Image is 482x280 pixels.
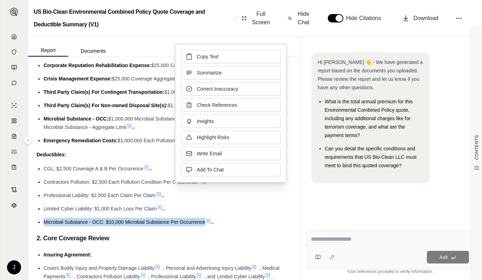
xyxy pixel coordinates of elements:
[285,7,314,30] button: Hide Chat
[204,274,265,279] span: , and Limited Cyber Liability
[44,63,151,68] span: Corporate Reputation Rehabilitation Expense:
[239,7,274,30] button: Full Screen
[5,145,24,159] a: Custom Report
[181,98,281,112] button: Check References
[68,45,118,57] button: Documents
[5,98,24,112] a: Single Policy
[346,14,385,22] span: Hide Citations
[5,183,24,197] a: Contract Analysis
[44,265,155,271] span: Covers Bodily Injury and Property Damage Liability
[181,163,281,176] button: Add To Chat
[5,45,24,59] a: Documents Vault
[7,260,21,274] div: J
[197,166,224,173] span: Add To Chat
[197,102,237,109] span: Check References
[44,179,198,185] span: Contractors Pollution: $2,500 Each Pollution Condition Per Occurrence
[44,193,156,198] span: Professional Liability: $2,500 Each Claim Per Claim
[181,115,281,128] button: Insights
[251,10,271,27] span: Full Screen
[5,129,24,143] a: Claim Coverage
[197,118,214,125] span: Insights
[5,76,24,90] a: Chat
[34,6,232,31] h2: US Bio-Clean Environmental Combined Policy Quote Coverage and Deductible Summary (V1)
[399,11,441,25] button: Download
[5,60,24,74] a: Prompt Library
[24,136,32,144] button: Expand sidebar
[413,14,438,22] span: Download
[318,59,423,90] span: Hi [PERSON_NAME] 👋 - We have generated a report based on the documents you uploaded. Please revie...
[10,8,18,16] img: Expand sidebar
[7,5,21,19] button: Expand sidebar
[181,131,281,144] button: Highlight Risks
[44,138,118,143] span: Emergency Remediation Costs:
[164,89,228,95] span: $1,000,000 Each Occurrence
[44,252,91,258] span: Insuring Agreement:
[44,116,108,122] span: Microbial Substance - OCC:
[44,265,279,279] span: , Medical Payments
[181,66,281,79] button: Summarize
[5,160,24,174] a: Coverage Table
[118,138,197,143] span: $1,000,000 Each Pollution Condition
[181,147,281,160] button: Write Email
[439,254,448,260] span: Ask
[5,114,24,128] a: Policy Comparisons
[181,82,281,96] button: Correct Inaccuracy
[168,103,219,108] span: $1,000,000 Each Claim
[44,89,164,95] span: Third Party Claim(s) For Contingent Transportation:
[28,45,68,57] button: Report
[197,85,238,92] span: Correct Inaccuracy
[325,146,416,168] span: Can you detail the specific conditions and requirements that US Bio-Clean LLC must meet to bind t...
[197,69,222,76] span: Summarize
[37,232,292,245] h3: 2. Core Coverage Review
[5,30,24,44] a: Home
[296,10,311,27] span: Hide Chat
[273,274,275,279] span: .
[197,150,222,157] span: Write Email
[44,103,168,108] span: Third Party Claim(s) For Non-owned Disposal Site(s):
[181,50,281,63] button: Copy Text
[44,219,205,225] span: Microbial Substance - OCC: $10,000 Microbial Substance Per Occurrence
[151,63,215,68] span: $25,000 Coverage Aggregate
[74,274,140,279] span: , Contractors Pollution Liability
[427,251,469,263] button: Ask
[474,135,480,160] span: CONTENTS
[44,76,112,82] span: Crisis Management Expense:
[44,206,157,211] span: Limited Cyber Liability: $1,000 Each Loss Per Claim
[163,265,251,271] span: , Personal and Advertising Injury Liability
[5,198,24,212] a: Legal Search Engine
[306,269,474,274] div: *Use references provided to verify information.
[44,116,279,130] span: $1,000,000 Microbial Substance Limit - Sublimit Each Occurrence, $1,000,000 Microbial Substance -...
[37,152,66,157] strong: Deductibles:
[44,166,143,171] span: CGL: $2,500 Coverage A & B Per Occurrence
[325,99,413,138] span: What is the total annual premium for this Environmental Combined Policy quote, including any addi...
[197,53,219,60] span: Copy Text
[112,76,176,82] span: $25,000 Coverage Aggregate
[197,134,229,141] span: Highlight Risks
[149,274,196,279] span: , Professional Liability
